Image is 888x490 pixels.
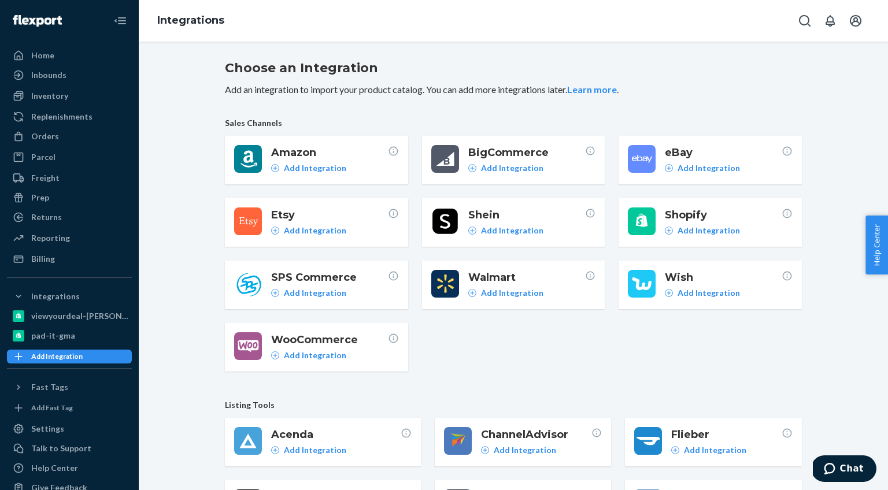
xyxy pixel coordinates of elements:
a: Add Integration [481,444,556,456]
div: Orders [31,131,59,142]
a: Freight [7,169,132,187]
a: Inventory [7,87,132,105]
div: Prep [31,192,49,203]
div: Help Center [31,462,78,474]
div: Talk to Support [31,443,91,454]
p: Add Integration [678,287,740,299]
span: Etsy [271,207,388,222]
a: Add Integration [271,162,346,174]
a: Inbounds [7,66,132,84]
div: pad-it-gma [31,330,75,341]
a: Add Integration [665,287,740,299]
a: Settings [7,420,132,438]
button: Close Navigation [109,9,132,32]
button: Talk to Support [7,439,132,458]
button: Help Center [865,216,888,274]
div: Billing [31,253,55,265]
a: Add Integration [271,225,346,236]
a: Orders [7,127,132,146]
div: Parcel [31,151,55,163]
a: viewyourdeal-[PERSON_NAME] [7,307,132,325]
a: Prep [7,188,132,207]
p: Add Integration [284,225,346,236]
iframe: Opens a widget where you can chat to one of our agents [813,455,876,484]
span: Listing Tools [225,399,802,411]
div: viewyourdeal-[PERSON_NAME] [31,310,128,322]
a: Add Integration [665,162,740,174]
div: Add Integration [31,351,83,361]
a: Replenishments [7,107,132,126]
p: Add Integration [678,225,740,236]
p: Add Integration [481,162,543,174]
a: Add Integration [468,287,543,299]
p: Add Integration [481,225,543,236]
ol: breadcrumbs [148,4,234,38]
span: Walmart [468,270,585,285]
a: Add Integration [271,350,346,361]
p: Add Integration [284,444,346,456]
div: Add Fast Tag [31,403,73,413]
span: Shopify [665,207,782,222]
div: Home [31,50,54,61]
div: Inbounds [31,69,66,81]
a: Parcel [7,148,132,166]
span: Acenda [271,427,401,442]
a: Home [7,46,132,65]
span: BigCommerce [468,145,585,160]
p: Add an integration to import your product catalog. You can add more integrations later. . [225,83,802,96]
div: Reporting [31,232,70,244]
a: Reporting [7,229,132,247]
div: Freight [31,172,60,184]
a: Add Integration [468,225,543,236]
a: Add Integration [271,444,346,456]
span: Amazon [271,145,388,160]
button: Fast Tags [7,378,132,396]
span: eBay [665,145,782,160]
p: Add Integration [678,162,740,174]
button: Open Search Box [793,9,816,32]
div: Fast Tags [31,381,68,393]
a: Add Fast Tag [7,401,132,415]
p: Add Integration [284,350,346,361]
div: Replenishments [31,111,92,122]
button: Open account menu [844,9,867,32]
a: Returns [7,208,132,227]
span: Wish [665,270,782,285]
a: Add Integration [468,162,543,174]
p: Add Integration [684,444,746,456]
a: pad-it-gma [7,326,132,345]
span: SPS Commerce [271,270,388,285]
span: Flieber [671,427,782,442]
a: Billing [7,250,132,268]
img: Flexport logo [13,15,62,27]
a: Add Integration [271,287,346,299]
p: Add Integration [494,444,556,456]
div: Integrations [31,291,80,302]
span: Sales Channels [225,117,802,129]
a: Help Center [7,459,132,477]
h2: Choose an Integration [225,59,802,77]
div: Inventory [31,90,68,102]
span: WooCommerce [271,332,388,347]
span: ChannelAdvisor [481,427,591,442]
a: Integrations [157,14,224,27]
p: Add Integration [284,162,346,174]
a: Add Integration [665,225,740,236]
p: Add Integration [481,287,543,299]
p: Add Integration [284,287,346,299]
button: Open notifications [819,9,842,32]
div: Returns [31,211,62,223]
a: Add Integration [7,350,132,363]
span: Shein [468,207,585,222]
button: Integrations [7,287,132,306]
div: Settings [31,423,64,435]
button: Learn more [567,83,617,96]
a: Add Integration [671,444,746,456]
